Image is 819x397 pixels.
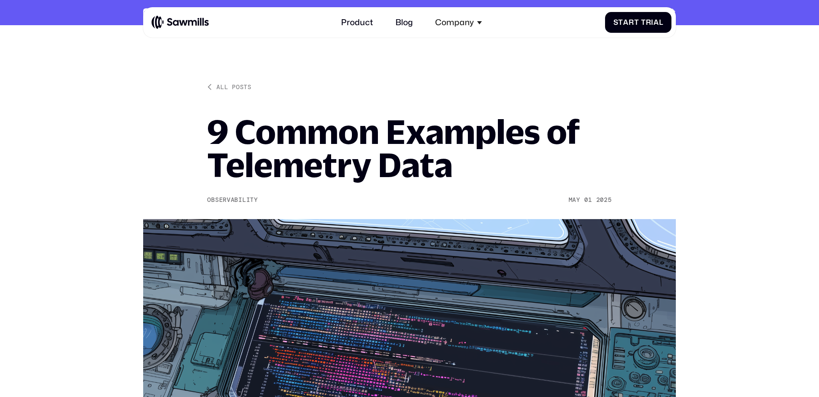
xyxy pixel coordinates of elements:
a: StartTrial [605,12,671,33]
div: May [569,196,580,203]
span: r [629,18,634,27]
div: Company [429,11,488,33]
div: Company [435,18,474,28]
a: Blog [390,11,419,33]
div: 2025 [596,196,612,203]
span: a [623,18,629,27]
span: t [634,18,639,27]
div: Observability [207,196,258,203]
span: r [646,18,651,27]
a: All posts [207,83,252,91]
span: T [641,18,646,27]
span: l [659,18,663,27]
span: t [618,18,623,27]
a: Product [335,11,379,33]
div: All posts [216,83,251,91]
span: i [651,18,653,27]
span: a [653,18,659,27]
div: 01 [584,196,592,203]
h1: 9 Common Examples of Telemetry Data [207,115,611,181]
span: S [613,18,619,27]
